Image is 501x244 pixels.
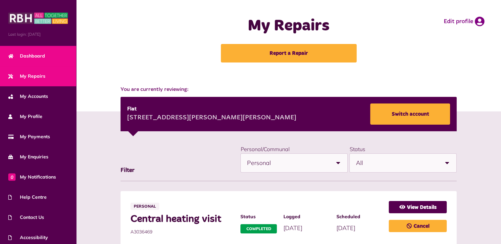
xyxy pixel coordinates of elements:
[130,203,159,210] span: Personal
[8,113,42,120] span: My Profile
[8,133,50,140] span: My Payments
[127,113,296,123] div: [STREET_ADDRESS][PERSON_NAME][PERSON_NAME]
[336,213,382,220] span: Scheduled
[349,146,365,152] label: Status
[240,146,289,152] label: Personal/Communal
[8,174,56,181] span: My Notifications
[8,214,44,221] span: Contact Us
[8,194,47,201] span: Help Centre
[8,173,16,181] span: 0
[8,73,45,80] span: My Repairs
[8,153,48,160] span: My Enquiries
[8,234,48,241] span: Accessibility
[247,154,329,172] span: Personal
[8,12,68,25] img: MyRBH
[283,213,329,220] span: Logged
[121,167,134,173] span: Filter
[240,224,277,233] span: Completed
[189,17,388,36] h1: My Repairs
[221,44,357,62] a: Report a Repair
[389,201,447,213] a: View Details
[121,86,457,94] span: You are currently reviewing:
[127,105,296,113] div: Flat
[283,224,302,232] span: [DATE]
[240,213,277,220] span: Status
[336,224,355,232] span: [DATE]
[8,53,45,60] span: Dashboard
[130,228,234,235] span: A3036469
[356,154,438,172] span: All
[444,17,484,26] a: Edit profile
[389,220,447,232] a: Cancel
[8,31,68,37] span: Last login: [DATE]
[370,103,450,125] a: Switch account
[130,213,234,225] span: Central heating visit
[8,93,48,100] span: My Accounts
